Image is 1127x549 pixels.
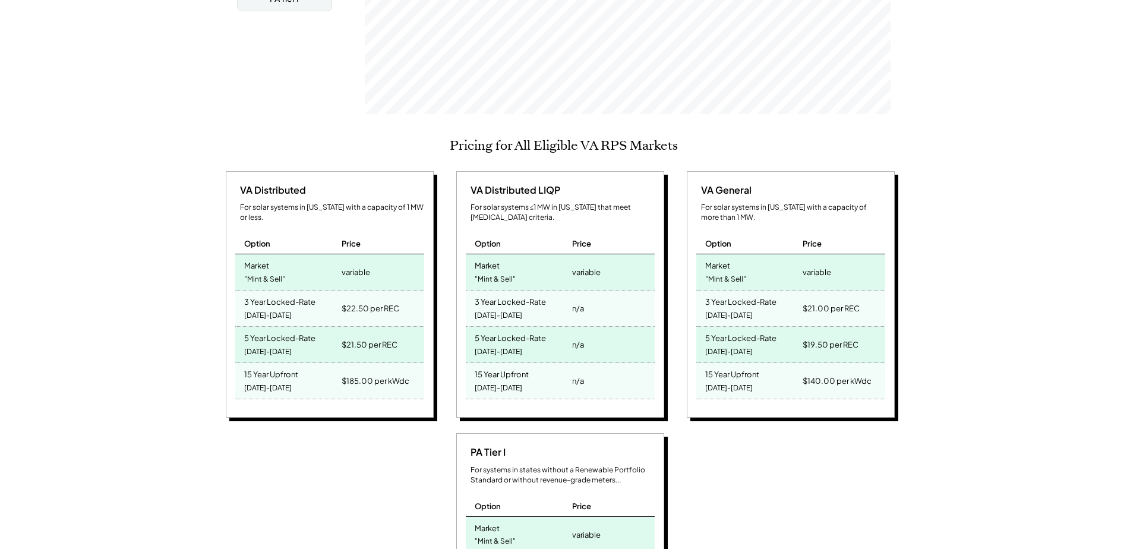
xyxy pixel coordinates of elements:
[475,294,546,307] div: 3 Year Locked-Rate
[572,238,591,249] div: Price
[705,308,753,324] div: [DATE]-[DATE]
[475,308,522,324] div: [DATE]-[DATE]
[705,257,730,271] div: Market
[475,257,500,271] div: Market
[705,344,753,360] div: [DATE]-[DATE]
[803,264,831,280] div: variable
[475,520,500,534] div: Market
[475,344,522,360] div: [DATE]-[DATE]
[244,238,270,249] div: Option
[342,238,361,249] div: Price
[342,300,399,317] div: $22.50 per REC
[803,238,822,249] div: Price
[572,336,584,353] div: n/a
[803,300,860,317] div: $21.00 per REC
[235,184,306,197] div: VA Distributed
[572,501,591,512] div: Price
[475,238,501,249] div: Option
[696,184,752,197] div: VA General
[450,138,678,153] h2: Pricing for All Eligible VA RPS Markets
[466,184,560,197] div: VA Distributed LIQP
[471,465,655,485] div: For systems in states without a Renewable Portfolio Standard or without revenue-grade meters...
[244,330,315,343] div: 5 Year Locked-Rate
[244,366,298,380] div: 15 Year Upfront
[705,272,746,288] div: "Mint & Sell"
[244,308,292,324] div: [DATE]-[DATE]
[572,300,584,317] div: n/a
[803,336,858,353] div: $19.50 per REC
[572,526,601,543] div: variable
[475,366,529,380] div: 15 Year Upfront
[471,203,655,223] div: For solar systems ≤1 MW in [US_STATE] that meet [MEDICAL_DATA] criteria.
[803,373,872,389] div: $140.00 per kWdc
[705,366,759,380] div: 15 Year Upfront
[475,501,501,512] div: Option
[705,294,776,307] div: 3 Year Locked-Rate
[244,257,269,271] div: Market
[475,272,516,288] div: "Mint & Sell"
[475,330,546,343] div: 5 Year Locked-Rate
[572,264,601,280] div: variable
[342,336,397,353] div: $21.50 per REC
[475,380,522,396] div: [DATE]-[DATE]
[244,344,292,360] div: [DATE]-[DATE]
[705,238,731,249] div: Option
[240,203,424,223] div: For solar systems in [US_STATE] with a capacity of 1 MW or less.
[342,264,370,280] div: variable
[342,373,409,389] div: $185.00 per kWdc
[244,294,315,307] div: 3 Year Locked-Rate
[701,203,885,223] div: For solar systems in [US_STATE] with a capacity of more than 1 MW.
[244,380,292,396] div: [DATE]-[DATE]
[705,330,776,343] div: 5 Year Locked-Rate
[572,373,584,389] div: n/a
[705,380,753,396] div: [DATE]-[DATE]
[466,446,506,459] div: PA Tier I
[244,272,285,288] div: "Mint & Sell"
